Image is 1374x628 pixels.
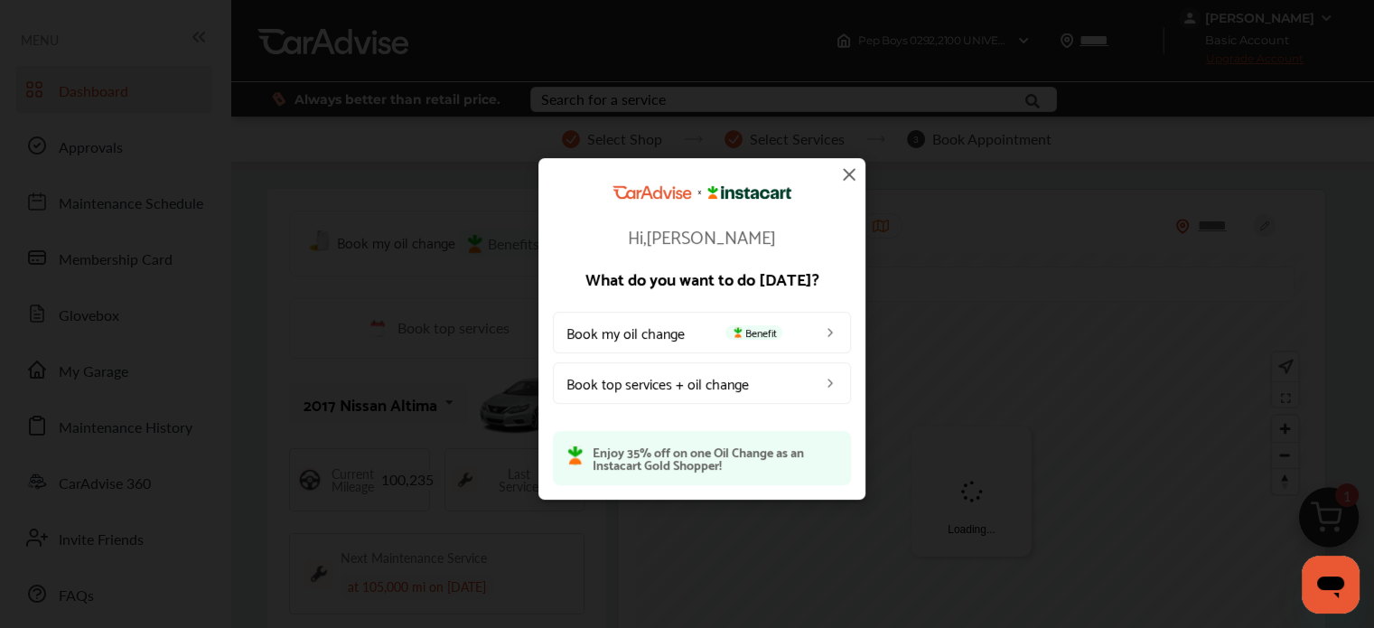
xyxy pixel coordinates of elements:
[725,324,782,339] span: Benefit
[553,269,851,286] p: What do you want to do [DATE]?
[823,375,837,389] img: left_arrow_icon.0f472efe.svg
[553,226,851,244] p: Hi, [PERSON_NAME]
[838,164,860,185] img: close-icon.a004319c.svg
[553,361,851,403] a: Book top services + oil change
[731,326,745,337] img: instacart-icon.73bd83c2.svg
[553,311,851,352] a: Book my oil changeBenefit
[1302,556,1360,614] iframe: Button to launch messaging window
[593,445,837,470] p: Enjoy 35% off on one Oil Change as an Instacart Gold Shopper!
[567,445,584,464] img: instacart-icon.73bd83c2.svg
[823,324,837,339] img: left_arrow_icon.0f472efe.svg
[612,185,791,200] img: CarAdvise Instacart Logo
